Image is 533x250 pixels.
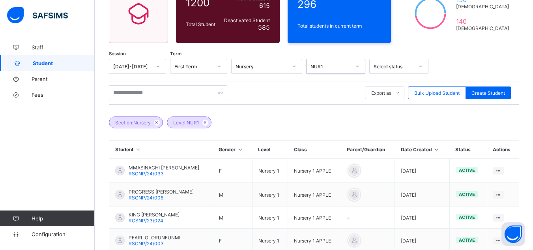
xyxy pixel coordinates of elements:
[32,215,94,222] span: Help
[33,60,95,66] span: Student
[129,189,194,195] span: PROGRESS [PERSON_NAME]
[32,44,95,51] span: Staff
[433,147,440,152] i: Sort in Ascending Order
[109,51,126,56] span: Session
[129,171,164,177] span: RSCNP/24/033
[173,120,199,126] span: Level: NUR1
[297,23,382,29] span: Total students in current term
[456,17,509,25] span: 140
[456,4,509,9] span: [DEMOGRAPHIC_DATA]
[501,222,525,246] button: Open asap
[288,141,341,159] th: Class
[395,141,450,159] th: Date Created
[32,231,94,237] span: Configuration
[184,19,221,29] div: Total Student
[129,195,163,201] span: RSCNP/24/006
[371,90,391,96] span: Export as
[32,76,95,82] span: Parent
[395,159,450,183] td: [DATE]
[109,141,213,159] th: Student
[459,192,475,197] span: active
[395,207,450,229] td: [DATE]
[236,64,288,70] div: Nursery
[459,214,475,220] span: active
[129,235,180,241] span: PEARL OLORUNFUNMI
[288,207,341,229] td: Nursery 1 APPLE
[129,241,164,246] span: RSCNP/24/003
[449,141,487,159] th: Status
[32,92,95,98] span: Fees
[213,183,252,207] td: M
[456,25,509,31] span: [DEMOGRAPHIC_DATA]
[213,207,252,229] td: M
[115,120,151,126] span: Section: Nursery
[374,64,414,70] div: Select status
[129,212,180,218] span: KING [PERSON_NAME]
[252,183,288,207] td: Nursery 1
[341,141,395,159] th: Parent/Guardian
[259,2,270,9] span: 615
[213,141,252,159] th: Gender
[258,23,270,31] span: 585
[487,141,519,159] th: Actions
[213,159,252,183] td: F
[252,159,288,183] td: Nursery 1
[414,90,460,96] span: Bulk Upload Student
[459,167,475,173] span: active
[135,147,142,152] i: Sort in Ascending Order
[252,207,288,229] td: Nursery 1
[471,90,505,96] span: Create Student
[288,159,341,183] td: Nursery 1 APPLE
[113,64,151,70] div: [DATE]-[DATE]
[237,147,243,152] i: Sort in Ascending Order
[129,218,163,224] span: RCSNP/23/024
[288,183,341,207] td: Nursery 1 APPLE
[7,7,68,24] img: safsims
[170,51,181,56] span: Term
[129,165,199,171] span: MMASINACHI [PERSON_NAME]
[395,183,450,207] td: [DATE]
[310,64,351,70] div: NUR1
[223,17,270,23] span: Deactivated Student
[174,64,213,70] div: First Term
[459,237,475,243] span: active
[252,141,288,159] th: Level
